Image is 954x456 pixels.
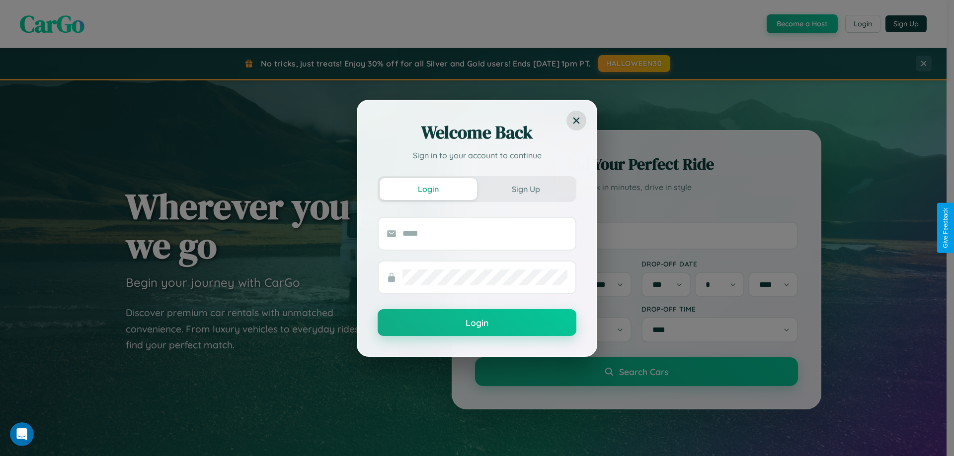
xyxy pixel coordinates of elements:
[477,178,574,200] button: Sign Up
[378,309,576,336] button: Login
[380,178,477,200] button: Login
[378,121,576,144] h2: Welcome Back
[378,149,576,161] p: Sign in to your account to continue
[942,208,949,248] div: Give Feedback
[10,422,34,446] iframe: Intercom live chat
